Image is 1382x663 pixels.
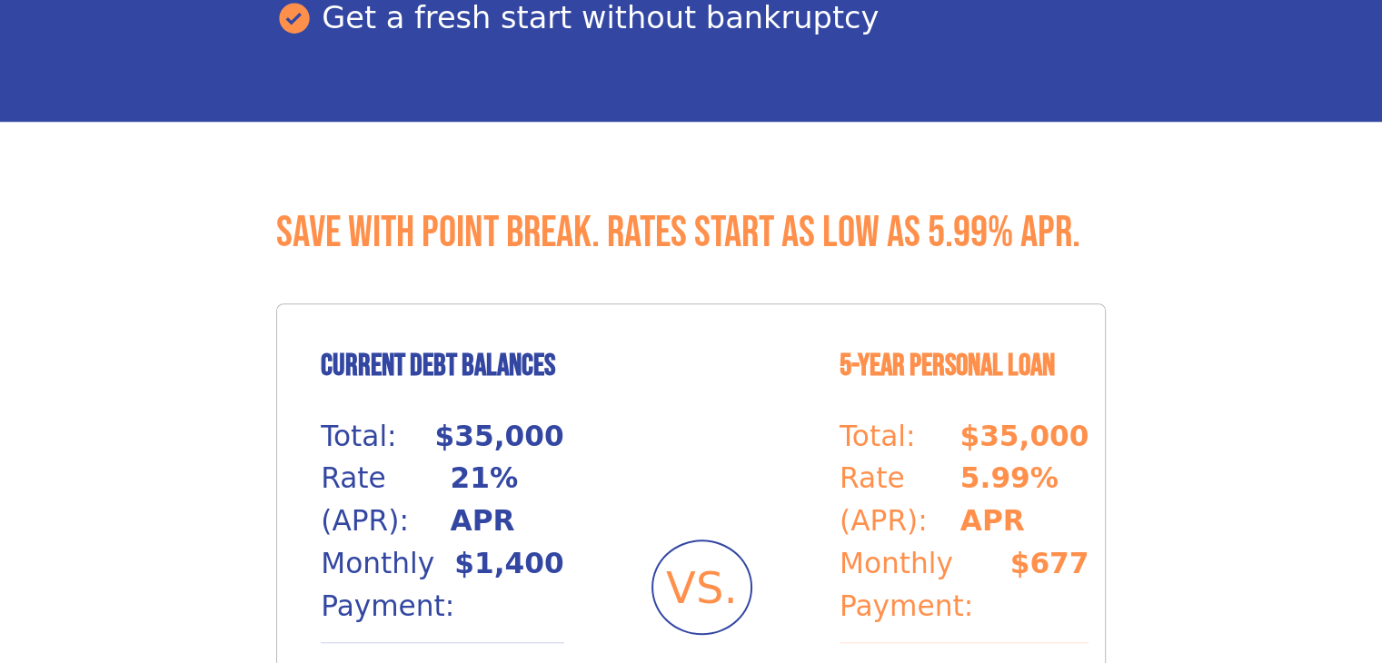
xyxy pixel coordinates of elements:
h3: Save with Point Break. Rates start as low as 5.99% APR. [276,207,1106,260]
p: Monthly Payment: [321,542,454,628]
p: Monthly Payment: [840,542,1010,628]
p: Total: [840,415,915,458]
p: Total: [321,415,396,458]
p: $677 [1010,542,1089,628]
p: $1,400 [454,542,563,628]
p: $35,000 [959,415,1089,458]
p: $35,000 [435,415,564,458]
p: 21% APR [451,457,564,542]
p: 5.99% APR [960,457,1089,542]
h4: Current Debt Balances [321,348,563,384]
p: Rate (APR): [321,457,450,542]
h4: 5-Year Personal Loan [840,348,1089,384]
span: VS. [666,555,738,620]
p: Rate (APR): [840,457,960,542]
